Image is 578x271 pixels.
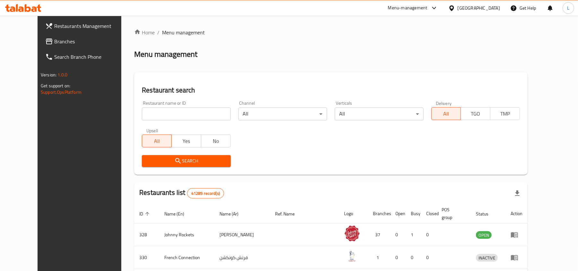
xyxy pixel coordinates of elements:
div: All [335,108,423,120]
input: Search for restaurant name or ID.. [142,108,230,120]
a: Home [134,29,155,36]
h2: Menu management [134,49,197,59]
a: Restaurants Management [40,18,134,34]
td: 1 [368,246,390,269]
button: All [142,135,172,147]
span: OPEN [476,232,492,239]
button: TGO [461,107,490,120]
span: 41289 record(s) [187,190,224,197]
span: ID [139,210,151,218]
a: Search Branch Phone [40,49,134,65]
span: Restaurants Management [54,22,129,30]
span: All [145,136,169,146]
th: Action [505,204,528,223]
span: TMP [493,109,517,118]
span: Search Branch Phone [54,53,129,61]
span: INACTIVE [476,254,498,262]
span: Ref. Name [275,210,303,218]
div: Menu [511,254,522,261]
nav: breadcrumb [134,29,528,36]
td: 0 [390,223,406,246]
th: Closed [421,204,436,223]
th: Branches [368,204,390,223]
span: Get support on: [41,82,70,90]
span: Search [147,157,225,165]
th: Logo [339,204,368,223]
label: Delivery [436,101,452,105]
h2: Restaurant search [142,85,520,95]
button: No [201,135,231,147]
button: Search [142,155,230,167]
td: 37 [368,223,390,246]
div: [GEOGRAPHIC_DATA] [458,4,500,12]
td: 1 [406,223,421,246]
span: All [434,109,459,118]
td: 0 [390,246,406,269]
span: Name (En) [164,210,193,218]
td: فرنش كونكشن [214,246,270,269]
span: No [204,136,228,146]
th: Busy [406,204,421,223]
img: Johnny Rockets [344,225,360,241]
span: TGO [463,109,488,118]
div: All [238,108,327,120]
span: Status [476,210,497,218]
li: / [157,29,160,36]
td: 0 [421,246,436,269]
td: 0 [421,223,436,246]
span: L [567,4,569,12]
a: Support.OpsPlatform [41,88,82,96]
a: Branches [40,34,134,49]
td: 0 [406,246,421,269]
span: Name (Ar) [220,210,247,218]
span: 1.0.0 [57,71,67,79]
td: [PERSON_NAME] [214,223,270,246]
td: 330 [134,246,159,269]
span: Yes [174,136,199,146]
div: Export file [510,186,525,201]
span: POS group [442,206,463,221]
h2: Restaurants list [139,188,224,198]
label: Upsell [146,128,158,133]
button: All [431,107,461,120]
button: TMP [490,107,520,120]
span: Menu management [162,29,205,36]
th: Open [390,204,406,223]
img: French Connection [344,248,360,264]
td: French Connection [159,246,214,269]
div: Menu [511,231,522,239]
td: 328 [134,223,159,246]
span: Branches [54,38,129,45]
td: Johnny Rockets [159,223,214,246]
span: Version: [41,71,56,79]
div: OPEN [476,231,492,239]
button: Yes [171,135,201,147]
div: Menu-management [388,4,427,12]
div: Total records count [187,188,224,198]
